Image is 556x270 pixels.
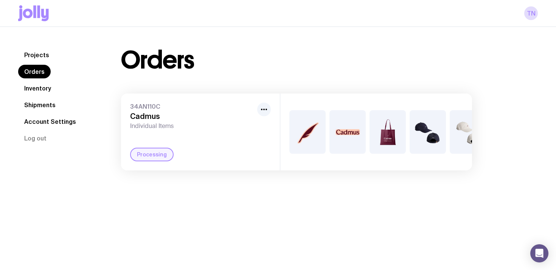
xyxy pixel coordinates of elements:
span: 34AN110C [130,103,254,110]
a: Orders [18,65,51,78]
a: Projects [18,48,55,62]
a: TN [524,6,538,20]
h3: Cadmus [130,112,254,121]
h1: Orders [121,48,194,72]
a: Shipments [18,98,62,112]
div: Open Intercom Messenger [530,244,548,262]
span: Individual Items [130,122,254,130]
div: Processing [130,148,174,161]
button: Log out [18,131,53,145]
a: Inventory [18,81,57,95]
a: Account Settings [18,115,82,128]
